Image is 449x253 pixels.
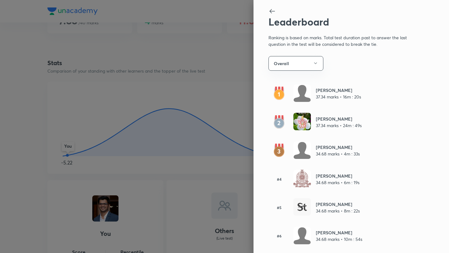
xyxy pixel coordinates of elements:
p: 34.68 marks • 4m : 33s [316,150,360,157]
p: 37.34 marks • 24m : 49s [316,122,362,129]
h6: [PERSON_NAME] [316,201,360,208]
p: 34.68 marks • 8m : 22s [316,208,360,214]
h6: [PERSON_NAME] [316,116,362,122]
h6: #4 [268,176,290,182]
img: rank2.svg [268,115,290,129]
p: Ranking is based on marks. Total test duration past to answer the last question in the test will ... [268,28,413,49]
p: 37.34 marks • 16m : 20s [316,93,361,100]
img: Avatar [293,198,311,216]
h6: [PERSON_NAME] [316,87,361,93]
h6: [PERSON_NAME] [316,173,360,179]
h2: Leaderboard [268,16,413,28]
img: Avatar [293,170,311,187]
img: Avatar [293,141,311,159]
img: Avatar [293,227,311,244]
h6: #5 [268,205,290,210]
img: rank1.svg [268,87,290,100]
img: Avatar [293,84,311,102]
p: 34.68 marks • 10m : 54s [316,236,362,242]
p: 34.68 marks • 6m : 19s [316,179,360,186]
img: rank3.svg [268,144,290,157]
h6: [PERSON_NAME] [316,144,360,150]
button: Overall [268,56,323,71]
h6: #6 [268,233,290,239]
h6: [PERSON_NAME] [316,229,362,236]
img: Avatar [293,113,311,130]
